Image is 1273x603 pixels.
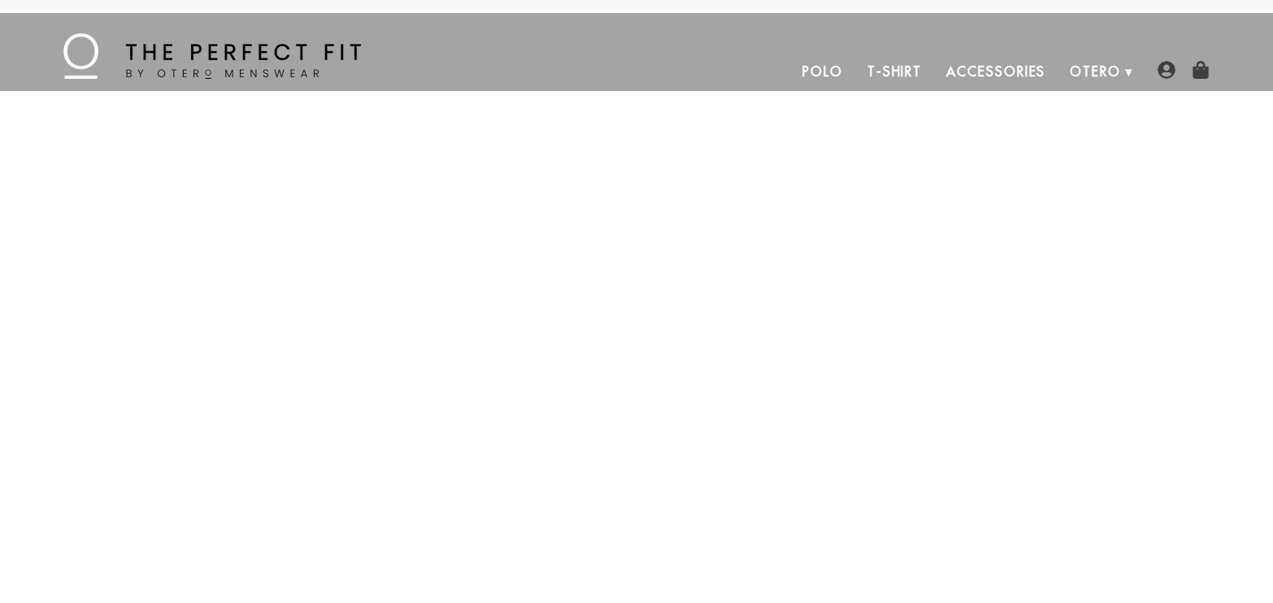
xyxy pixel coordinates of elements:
img: shopping-bag-icon.png [1192,61,1210,79]
a: Otero [1058,52,1133,91]
a: Polo [790,52,855,91]
img: The Perfect Fit - by Otero Menswear - Logo [63,33,361,79]
a: Accessories [934,52,1058,91]
img: user-account-icon.png [1158,61,1175,79]
a: T-Shirt [855,52,934,91]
